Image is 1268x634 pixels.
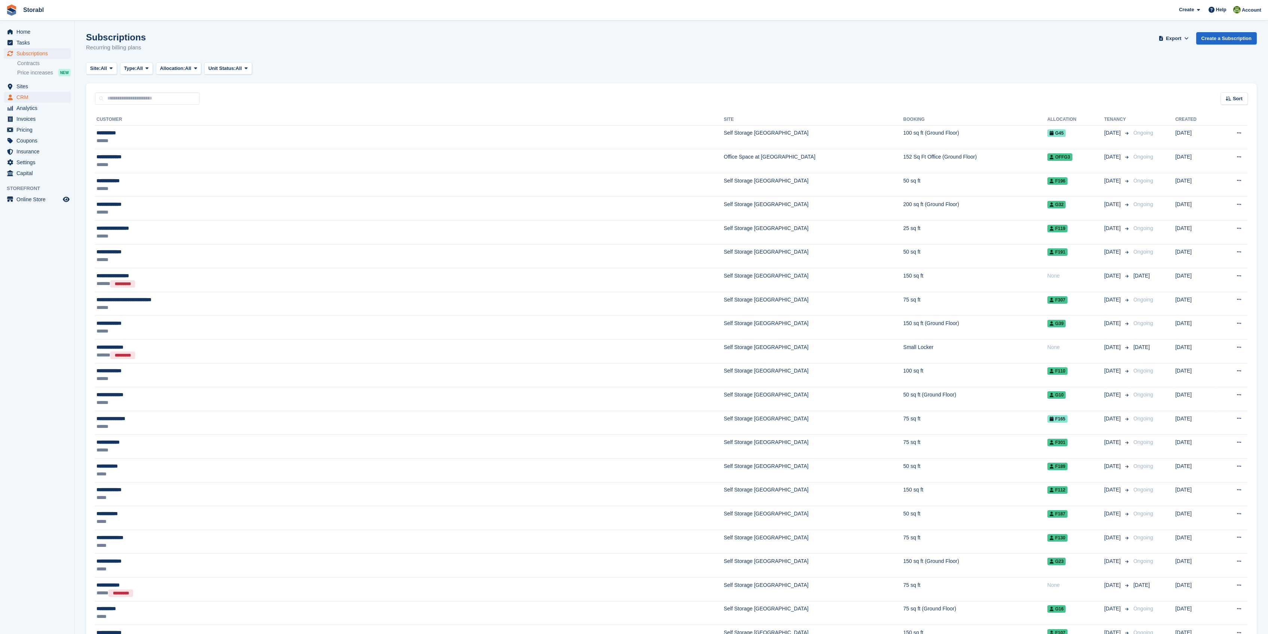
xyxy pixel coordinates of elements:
span: Ongoing [1133,392,1153,398]
span: Ongoing [1133,535,1153,540]
span: Settings [16,157,61,168]
span: [DATE] [1104,415,1122,423]
td: 50 sq ft [903,173,1047,197]
td: [DATE] [1175,554,1217,578]
span: [DATE] [1104,224,1122,232]
td: 75 sq ft [903,292,1047,316]
td: [DATE] [1175,387,1217,411]
td: [DATE] [1175,244,1217,268]
th: Customer [95,114,724,126]
span: Ongoing [1133,439,1153,445]
td: Self Storage [GEOGRAPHIC_DATA] [724,244,903,268]
td: [DATE] [1175,530,1217,554]
span: Ongoing [1133,558,1153,564]
td: Self Storage [GEOGRAPHIC_DATA] [724,340,903,364]
span: [DATE] [1104,510,1122,518]
td: Self Storage [GEOGRAPHIC_DATA] [724,387,903,411]
span: Type: [124,65,137,72]
a: menu [4,146,71,157]
span: Ongoing [1133,606,1153,612]
span: [DATE] [1104,153,1122,161]
a: menu [4,125,71,135]
span: F130 [1047,534,1068,542]
button: Unit Status: All [204,62,252,75]
span: Analytics [16,103,61,113]
span: Coupons [16,135,61,146]
td: 100 sq ft (Ground Floor) [903,125,1047,149]
button: Type: All [120,62,153,75]
span: Export [1166,35,1181,42]
td: Self Storage [GEOGRAPHIC_DATA] [724,363,903,387]
td: [DATE] [1175,316,1217,340]
td: Self Storage [GEOGRAPHIC_DATA] [724,316,903,340]
a: menu [4,103,71,113]
span: [DATE] [1104,129,1122,137]
td: [DATE] [1175,197,1217,221]
span: F189 [1047,463,1068,470]
a: menu [4,157,71,168]
td: Self Storage [GEOGRAPHIC_DATA] [724,268,903,292]
td: Self Storage [GEOGRAPHIC_DATA] [724,554,903,578]
td: Self Storage [GEOGRAPHIC_DATA] [724,482,903,506]
span: F112 [1047,486,1068,494]
a: menu [4,114,71,124]
td: [DATE] [1175,292,1217,316]
td: 200 sq ft (Ground Floor) [903,197,1047,221]
span: [DATE] [1133,273,1150,279]
span: [DATE] [1104,296,1122,304]
span: Ongoing [1133,130,1153,136]
div: NEW [58,69,71,76]
a: Create a Subscription [1196,32,1257,45]
span: Ongoing [1133,463,1153,469]
span: All [101,65,107,72]
td: Self Storage [GEOGRAPHIC_DATA] [724,173,903,197]
span: Storefront [7,185,74,192]
span: [DATE] [1104,248,1122,256]
span: Insurance [16,146,61,157]
p: Recurring billing plans [86,43,146,52]
a: menu [4,194,71,205]
th: Site [724,114,903,126]
span: CRM [16,92,61,102]
span: Sites [16,81,61,92]
span: F307 [1047,296,1068,304]
span: Account [1242,6,1261,14]
td: 152 Sq Ft Office (Ground Floor) [903,149,1047,173]
span: Online Store [16,194,61,205]
a: Storabl [20,4,47,16]
th: Booking [903,114,1047,126]
a: Preview store [62,195,71,204]
a: menu [4,135,71,146]
span: [DATE] [1133,582,1150,588]
span: Ongoing [1133,225,1153,231]
span: G45 [1047,129,1066,137]
span: Price increases [17,69,53,76]
td: 50 sq ft (Ground Floor) [903,387,1047,411]
td: [DATE] [1175,411,1217,435]
span: All [136,65,143,72]
span: Ongoing [1133,154,1153,160]
span: [DATE] [1104,272,1122,280]
td: [DATE] [1175,340,1217,364]
span: [DATE] [1104,367,1122,375]
td: 75 sq ft [903,530,1047,554]
div: None [1047,272,1104,280]
a: Contracts [17,60,71,67]
span: [DATE] [1104,605,1122,613]
span: F301 [1047,439,1068,446]
span: Sort [1233,95,1243,102]
td: Office Space at [GEOGRAPHIC_DATA] [724,149,903,173]
td: Self Storage [GEOGRAPHIC_DATA] [724,577,903,601]
span: [DATE] [1104,343,1122,351]
span: F165 [1047,415,1068,423]
td: Self Storage [GEOGRAPHIC_DATA] [724,411,903,435]
td: Small Locker [903,340,1047,364]
span: [DATE] [1104,391,1122,399]
td: [DATE] [1175,482,1217,506]
span: [DATE] [1104,177,1122,185]
span: Ongoing [1133,416,1153,422]
td: 150 sq ft [903,268,1047,292]
span: G16 [1047,605,1066,613]
span: Tasks [16,37,61,48]
td: 75 sq ft [903,411,1047,435]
